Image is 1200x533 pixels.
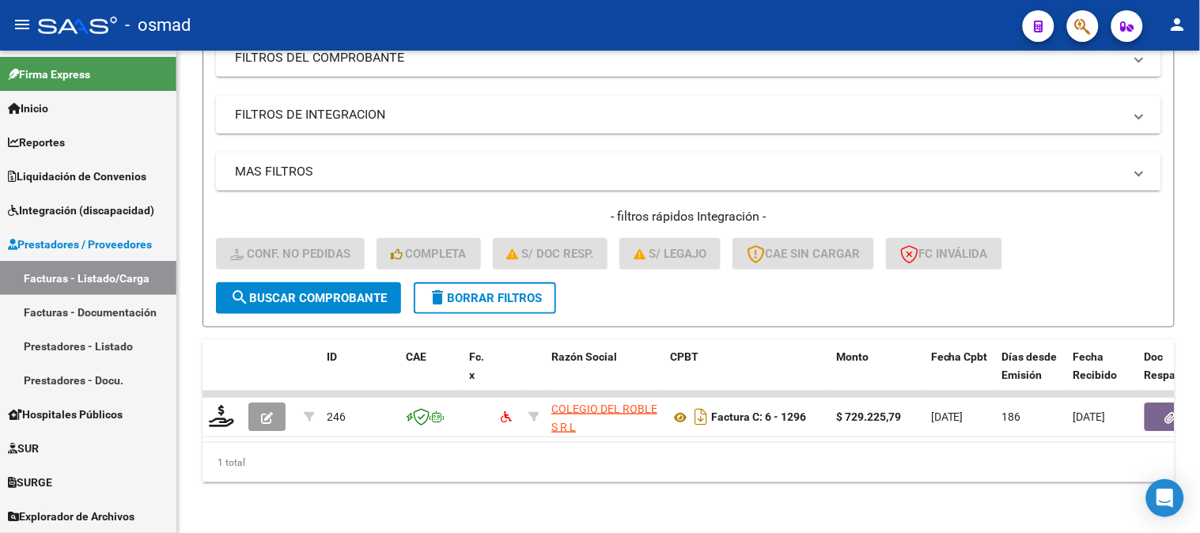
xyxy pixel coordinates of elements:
datatable-header-cell: Fecha Recibido [1067,340,1138,410]
strong: $ 729.225,79 [836,410,901,423]
span: S/ legajo [634,247,706,261]
div: 30695582702 [551,400,657,433]
span: Integración (discapacidad) [8,202,154,219]
strong: Factura C: 6 - 1296 [711,411,806,424]
span: [DATE] [1073,410,1106,423]
mat-icon: person [1168,15,1187,34]
button: Conf. no pedidas [216,238,365,270]
span: Firma Express [8,66,90,83]
span: Borrar Filtros [428,291,542,305]
span: Reportes [8,134,65,151]
span: - osmad [125,8,191,43]
button: S/ Doc Resp. [493,238,608,270]
div: Open Intercom Messenger [1146,479,1184,517]
button: FC Inválida [886,238,1002,270]
span: Fc. x [469,350,484,381]
mat-panel-title: MAS FILTROS [235,163,1123,180]
span: CPBT [670,350,698,363]
mat-icon: menu [13,15,32,34]
datatable-header-cell: CPBT [664,340,830,410]
mat-expansion-panel-header: FILTROS DEL COMPROBANTE [216,39,1161,77]
span: Fecha Recibido [1073,350,1118,381]
span: Razón Social [551,350,617,363]
span: Días desde Emisión [1002,350,1058,381]
button: Buscar Comprobante [216,282,401,314]
mat-expansion-panel-header: MAS FILTROS [216,153,1161,191]
mat-panel-title: FILTROS DE INTEGRACION [235,106,1123,123]
span: SUR [8,440,39,457]
span: Monto [836,350,869,363]
span: Fecha Cpbt [931,350,988,363]
span: CAE SIN CARGAR [747,247,860,261]
span: 246 [327,410,346,423]
span: Completa [391,247,467,261]
datatable-header-cell: Fc. x [463,340,494,410]
span: FC Inválida [900,247,988,261]
h4: - filtros rápidos Integración - [216,208,1161,225]
span: CAE [406,350,426,363]
datatable-header-cell: Días desde Emisión [996,340,1067,410]
span: Liquidación de Convenios [8,168,146,185]
datatable-header-cell: Monto [830,340,925,410]
i: Descargar documento [691,404,711,429]
span: S/ Doc Resp. [507,247,594,261]
span: COLEGIO DEL ROBLE S R L [551,403,657,433]
span: Explorador de Archivos [8,508,134,525]
datatable-header-cell: Razón Social [545,340,664,410]
span: Hospitales Públicos [8,406,123,423]
span: ID [327,350,337,363]
datatable-header-cell: Fecha Cpbt [925,340,996,410]
span: Inicio [8,100,48,117]
span: SURGE [8,474,52,491]
span: 186 [1002,410,1021,423]
mat-icon: delete [428,288,447,307]
mat-expansion-panel-header: FILTROS DE INTEGRACION [216,96,1161,134]
button: Borrar Filtros [414,282,556,314]
mat-icon: search [230,288,249,307]
span: Conf. no pedidas [230,247,350,261]
button: S/ legajo [619,238,721,270]
span: Buscar Comprobante [230,291,387,305]
mat-panel-title: FILTROS DEL COMPROBANTE [235,49,1123,66]
button: Completa [377,238,481,270]
span: Prestadores / Proveedores [8,236,152,253]
button: CAE SIN CARGAR [732,238,874,270]
datatable-header-cell: CAE [399,340,463,410]
datatable-header-cell: ID [320,340,399,410]
span: [DATE] [931,410,963,423]
div: 1 total [203,443,1175,482]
